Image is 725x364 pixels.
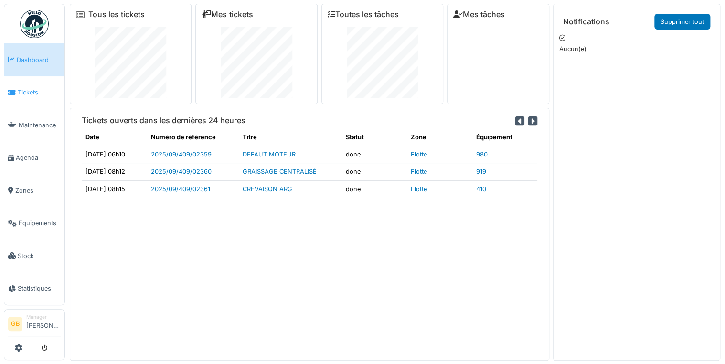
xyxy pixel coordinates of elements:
[654,14,710,30] a: Supprimer tout
[476,186,486,193] a: 410
[243,186,292,193] a: CREVAISON ARG
[20,10,49,38] img: Badge_color-CXgf-gQk.svg
[563,17,609,26] h6: Notifications
[243,151,296,158] a: DEFAUT MOTEUR
[15,186,61,195] span: Zones
[472,129,537,146] th: Équipement
[82,129,147,146] th: Date
[411,151,427,158] a: Flotte
[150,186,210,193] a: 2025/09/409/02361
[4,109,64,142] a: Maintenance
[342,129,407,146] th: Statut
[407,129,472,146] th: Zone
[453,10,505,19] a: Mes tâches
[150,168,211,175] a: 2025/09/409/02360
[18,284,61,293] span: Statistiques
[411,186,427,193] a: Flotte
[4,76,64,109] a: Tickets
[18,251,61,260] span: Stock
[147,129,238,146] th: Numéro de référence
[88,10,145,19] a: Tous les tickets
[4,43,64,76] a: Dashboard
[19,121,61,130] span: Maintenance
[8,317,22,331] li: GB
[4,239,64,272] a: Stock
[342,146,407,163] td: done
[476,151,487,158] a: 980
[17,55,61,64] span: Dashboard
[342,180,407,198] td: done
[16,153,61,162] span: Agenda
[202,10,253,19] a: Mes tickets
[4,207,64,240] a: Équipements
[243,168,317,175] a: GRAISSAGE CENTRALISÉ
[476,168,486,175] a: 919
[82,116,245,125] h6: Tickets ouverts dans les dernières 24 heures
[239,129,342,146] th: Titre
[19,218,61,228] span: Équipements
[328,10,399,19] a: Toutes les tâches
[150,151,211,158] a: 2025/09/409/02359
[8,313,61,336] a: GB Manager[PERSON_NAME]
[4,174,64,207] a: Zones
[18,88,61,97] span: Tickets
[26,313,61,334] li: [PERSON_NAME]
[4,142,64,175] a: Agenda
[82,180,147,198] td: [DATE] 08h15
[82,146,147,163] td: [DATE] 06h10
[82,163,147,180] td: [DATE] 08h12
[559,44,714,53] p: Aucun(e)
[26,313,61,321] div: Manager
[4,272,64,305] a: Statistiques
[342,163,407,180] td: done
[411,168,427,175] a: Flotte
